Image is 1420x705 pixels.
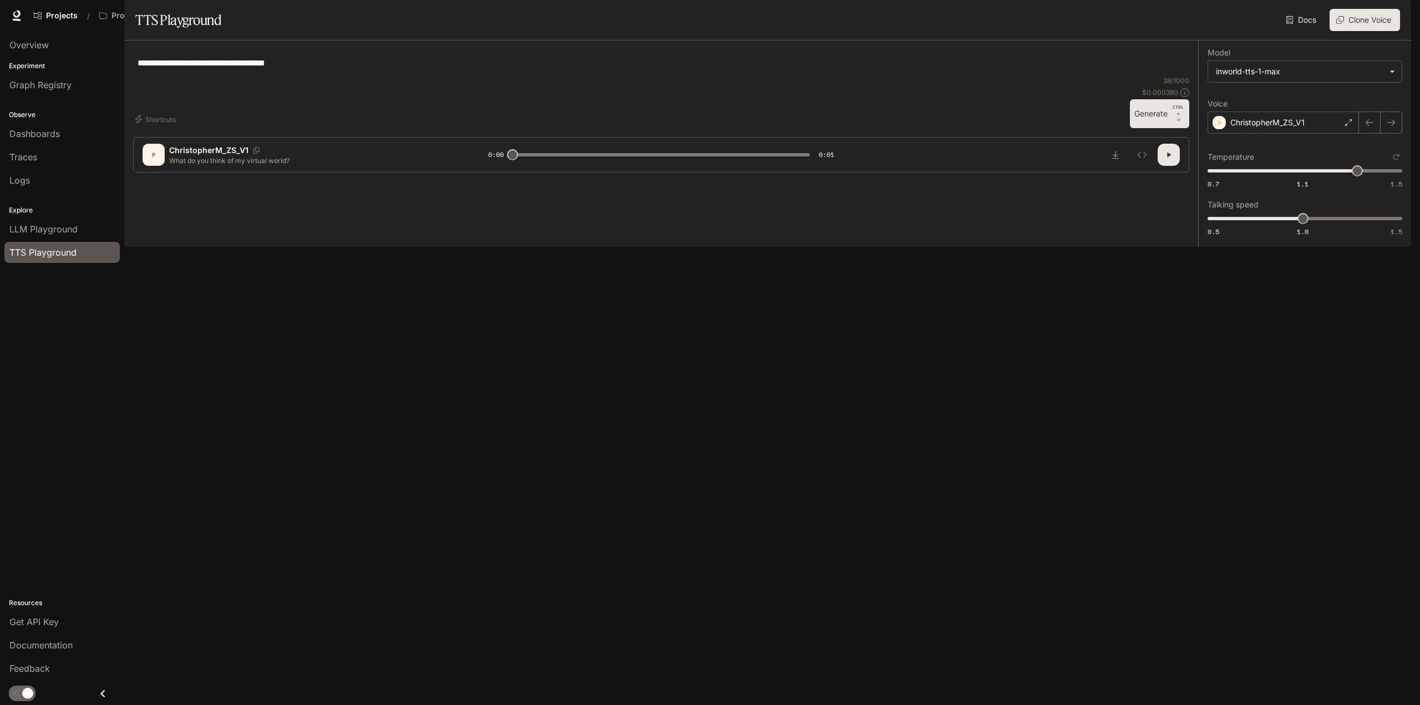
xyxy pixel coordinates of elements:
p: Model [1208,49,1230,57]
span: 0.7 [1208,179,1219,189]
div: / [83,10,94,22]
p: $ 0.000380 [1142,88,1178,97]
a: Docs [1284,9,1321,31]
span: 0.5 [1208,227,1219,236]
p: Temperature [1208,153,1254,161]
span: Projects [46,11,78,21]
span: 1.5 [1391,179,1402,189]
p: ⏎ [1172,104,1185,124]
div: inworld-tts-1-max [1216,66,1384,77]
p: Voice [1208,100,1228,108]
a: Go to projects [29,4,83,27]
p: What do you think of my virtual world? [169,156,461,165]
button: Reset to default [1390,151,1402,163]
p: Project Atlas (NBCU) Multi-Agent [111,11,174,21]
button: Download audio [1104,144,1127,166]
div: P [145,146,163,164]
button: Copy Voice ID [248,147,264,154]
button: GenerateCTRL +⏎ [1130,99,1189,128]
button: Inspect [1131,144,1153,166]
button: Shortcuts [133,110,180,128]
p: ChristopherM_ZS_V1 [1230,117,1305,128]
span: 0:01 [819,149,834,160]
p: Talking speed [1208,201,1259,209]
span: 1.5 [1391,227,1402,236]
button: Open workspace menu [94,4,191,27]
p: ChristopherM_ZS_V1 [169,145,248,156]
h1: TTS Playground [135,9,221,31]
p: CTRL + [1172,104,1185,117]
div: inworld-tts-1-max [1208,61,1402,82]
span: 1.1 [1297,179,1309,189]
p: 38 / 1000 [1163,76,1189,85]
button: Clone Voice [1330,9,1400,31]
span: 1.0 [1297,227,1309,236]
span: 0:00 [488,149,504,160]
